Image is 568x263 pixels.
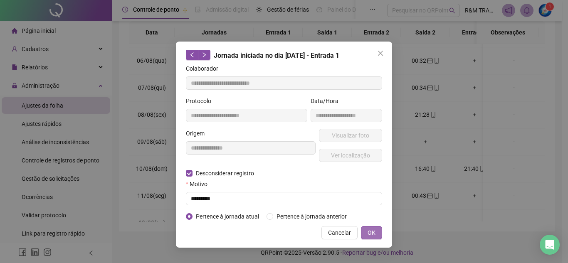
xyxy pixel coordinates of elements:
span: right [201,52,207,58]
label: Colaborador [186,64,224,73]
button: Cancelar [321,226,358,239]
span: OK [368,228,375,237]
span: Cancelar [328,228,351,237]
span: close [377,50,384,57]
label: Data/Hora [311,96,344,106]
div: Open Intercom Messenger [540,235,560,255]
span: Desconsiderar registro [193,169,257,178]
label: Motivo [186,179,213,189]
span: left [189,52,195,58]
label: Origem [186,129,210,138]
span: Pertence à jornada anterior [273,212,350,221]
label: Protocolo [186,96,217,106]
button: Close [374,47,387,60]
button: Visualizar foto [319,129,382,142]
span: Pertence à jornada atual [193,212,262,221]
button: OK [361,226,382,239]
button: Ver localização [319,149,382,162]
div: Jornada iniciada no dia [DATE] - Entrada 1 [186,50,382,61]
button: left [186,50,198,60]
button: right [198,50,210,60]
